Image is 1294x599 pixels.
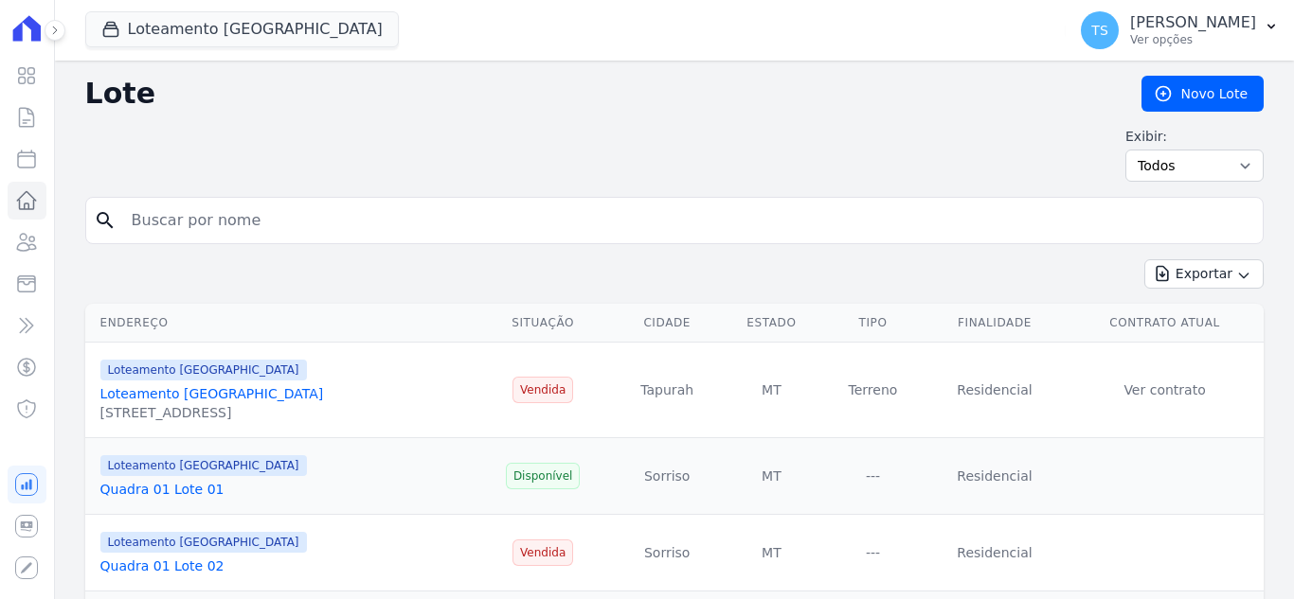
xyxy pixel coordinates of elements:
[1091,24,1107,37] span: TS
[614,304,721,343] th: Cidade
[100,532,307,553] span: Loteamento [GEOGRAPHIC_DATA]
[1066,4,1294,57] button: TS [PERSON_NAME] Ver opções
[822,515,924,591] td: ---
[100,558,225,573] a: Quadra 01 Lote 02
[1123,382,1205,397] a: Ver contrato
[1130,13,1256,32] p: [PERSON_NAME]
[1125,127,1264,146] label: Exibir:
[506,463,581,489] span: Disponível
[120,202,1255,239] input: Buscar por nome
[1141,76,1264,112] a: Novo Lote
[100,455,307,476] span: Loteamento [GEOGRAPHIC_DATA]
[614,515,721,591] td: Sorriso
[512,377,573,403] span: Vendida
[100,403,324,422] div: [STREET_ADDRESS]
[924,343,1066,438] td: Residencial
[822,304,924,343] th: Tipo
[100,360,307,380] span: Loteamento [GEOGRAPHIC_DATA]
[85,304,473,343] th: Endereço
[924,515,1066,591] td: Residencial
[94,209,117,232] i: search
[85,11,399,47] button: Loteamento [GEOGRAPHIC_DATA]
[512,539,573,566] span: Vendida
[822,438,924,515] td: ---
[721,304,822,343] th: Estado
[1066,304,1264,343] th: Contrato Atual
[85,77,1112,111] h2: Lote
[100,386,324,401] a: Loteamento [GEOGRAPHIC_DATA]
[721,515,822,591] td: MT
[614,343,721,438] td: Tapurah
[1144,259,1264,289] button: Exportar
[100,482,225,497] a: Quadra 01 Lote 01
[614,438,721,515] td: Sorriso
[473,304,614,343] th: Situação
[721,438,822,515] td: MT
[822,343,924,438] td: Terreno
[1130,32,1256,47] p: Ver opções
[924,438,1066,515] td: Residencial
[721,343,822,438] td: MT
[924,304,1066,343] th: Finalidade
